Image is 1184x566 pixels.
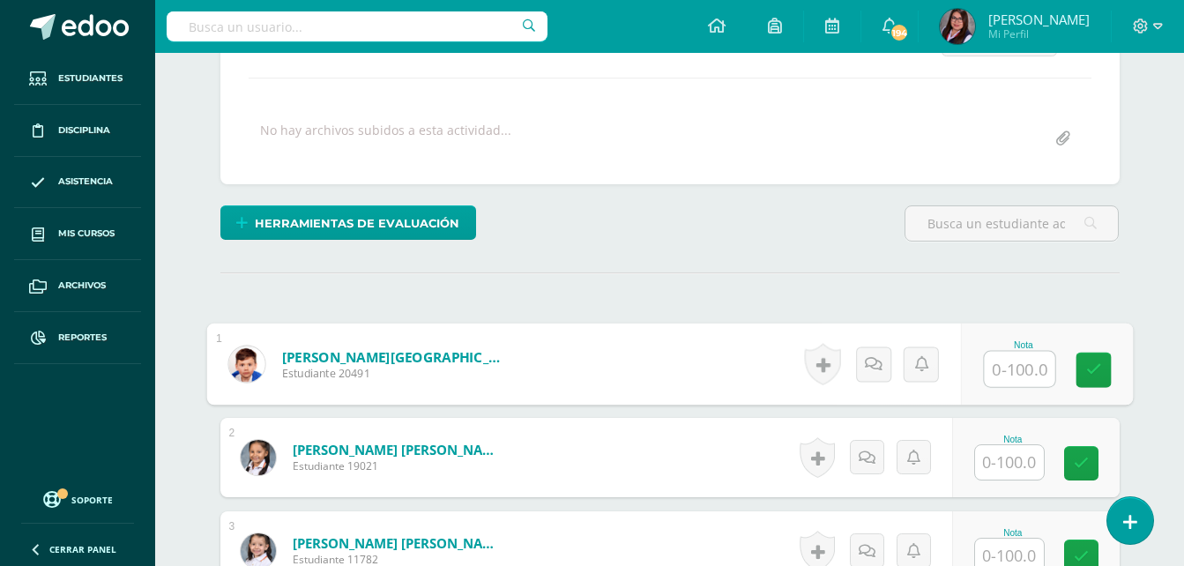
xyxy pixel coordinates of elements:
span: Reportes [58,331,107,345]
img: ca6d2985ec22034c30b4afe4d0fb5c41.png [940,9,975,44]
a: Estudiantes [14,53,141,105]
input: Busca un estudiante aquí... [905,206,1118,241]
input: Busca un usuario... [167,11,547,41]
span: Mis cursos [58,227,115,241]
span: Estudiante 20491 [281,366,499,382]
span: [PERSON_NAME] [988,11,1090,28]
a: Disciplina [14,105,141,157]
a: Reportes [14,312,141,364]
div: Nota [974,435,1052,444]
span: Soporte [71,494,113,506]
div: Nota [983,340,1063,350]
a: Mis cursos [14,208,141,260]
div: No hay archivos subidos a esta actividad... [260,122,511,156]
img: 269bff2c9f92a789db73977622063941.png [241,440,276,475]
span: Cerrar panel [49,543,116,555]
input: 0-100.0 [984,352,1054,387]
a: Herramientas de evaluación [220,205,476,240]
span: Herramientas de evaluación [255,207,459,240]
a: [PERSON_NAME] [PERSON_NAME] [293,441,504,458]
span: Estudiantes [58,71,123,86]
span: 194 [890,23,909,42]
input: 0-100.0 [975,445,1044,480]
a: Archivos [14,260,141,312]
span: Archivos [58,279,106,293]
span: Disciplina [58,123,110,138]
a: Asistencia [14,157,141,209]
span: Estudiante 19021 [293,458,504,473]
span: Asistencia [58,175,113,189]
div: Nota [974,528,1052,538]
a: [PERSON_NAME] [PERSON_NAME] [293,534,504,552]
img: 8c8645213bc774c504a94e5e7bd59f01.png [228,346,264,382]
a: [PERSON_NAME][GEOGRAPHIC_DATA] [281,347,499,366]
a: Soporte [21,487,134,510]
span: Mi Perfil [988,26,1090,41]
